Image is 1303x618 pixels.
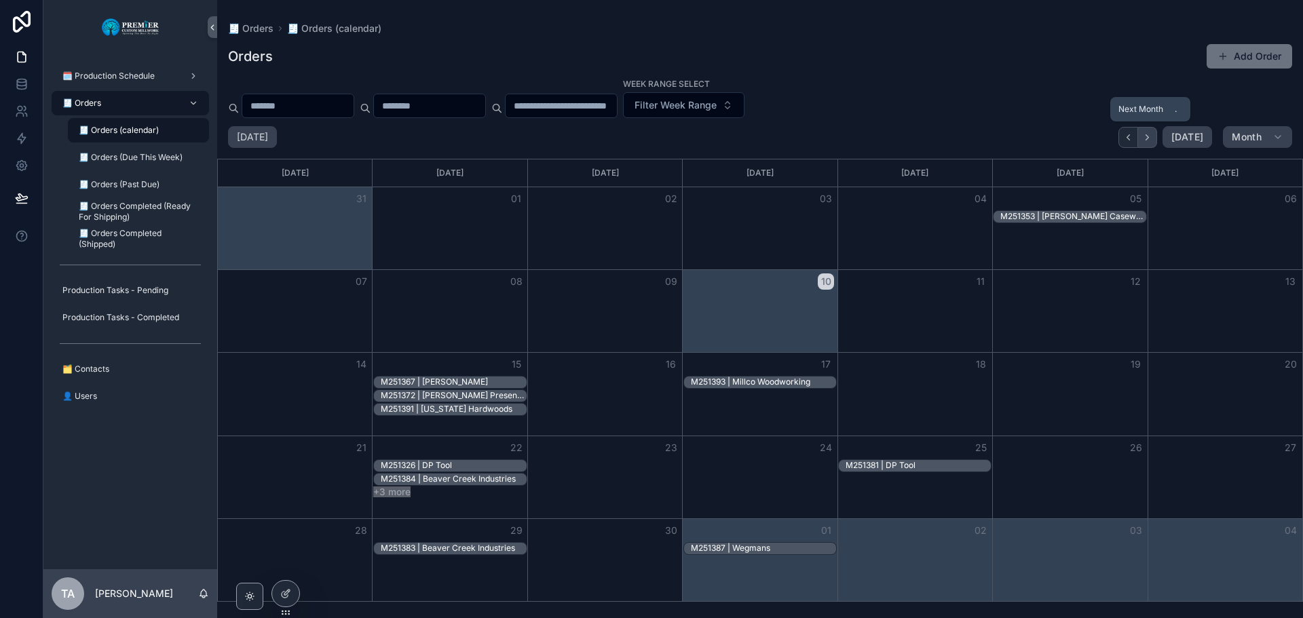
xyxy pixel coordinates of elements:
[1000,210,1146,223] div: M251353 | Conley Caseworks
[381,389,526,402] div: M251372 | Miller's Presentation Furniture
[381,404,512,414] div: M251391 | [US_STATE] Hardwoods
[353,273,369,290] button: 07
[287,22,381,35] a: 🧾 Orders (calendar)
[217,159,1303,602] div: Month View
[381,474,516,484] div: M251384 | Beaver Creek Industries
[508,356,525,372] button: 15
[79,179,159,190] span: 🧾 Orders (Past Due)
[43,54,217,426] div: scrollable content
[818,356,834,372] button: 17
[353,356,369,372] button: 14
[818,522,834,539] button: 01
[353,522,369,539] button: 28
[62,98,101,109] span: 🧾 Orders
[220,159,370,187] div: [DATE]
[381,473,516,485] div: M251384 | Beaver Creek Industries
[1171,131,1203,143] span: [DATE]
[818,273,834,290] button: 10
[995,159,1145,187] div: [DATE]
[52,305,209,330] a: Production Tasks - Completed
[1170,104,1181,115] span: .
[846,460,915,471] div: M251381 | DP Tool
[381,459,452,471] div: M251326 | DP Tool
[62,285,168,296] span: Production Tasks - Pending
[1128,191,1144,207] button: 05
[1150,159,1300,187] div: [DATE]
[68,172,209,197] a: 🧾 Orders (Past Due)
[1207,44,1292,69] button: Add Order
[1138,127,1157,148] button: Next
[52,357,209,381] a: 🗂️ Contacts
[62,312,179,323] span: Production Tasks - Completed
[79,201,195,223] span: 🧾 Orders Completed (Ready For Shipping)
[508,440,525,456] button: 22
[381,376,488,387] div: M251367 | [PERSON_NAME]
[61,585,75,602] span: TA
[52,91,209,115] a: 🧾 Orders
[972,522,989,539] button: 02
[1223,126,1292,148] button: Month
[1000,211,1146,222] div: M251353 | [PERSON_NAME] Caseworks
[972,191,989,207] button: 04
[508,522,525,539] button: 29
[353,440,369,456] button: 21
[1283,356,1299,372] button: 20
[228,22,273,35] a: 🧾 Orders
[62,364,109,374] span: 🗂️ Contacts
[68,199,209,224] a: 🧾 Orders Completed (Ready For Shipping)
[1128,356,1144,372] button: 19
[691,376,810,387] div: M251393 | Millco Woodworking
[101,16,160,38] img: App logo
[52,384,209,408] a: 👤 Users
[663,273,679,290] button: 09
[691,376,810,388] div: M251393 | Millco Woodworking
[663,191,679,207] button: 02
[381,460,452,471] div: M251326 | DP Tool
[972,440,989,456] button: 25
[663,356,679,372] button: 16
[1283,273,1299,290] button: 13
[530,159,680,187] div: [DATE]
[68,118,209,142] a: 🧾 Orders (calendar)
[623,92,744,118] button: Select Button
[663,522,679,539] button: 30
[62,71,155,81] span: 🗓️ Production Schedule
[1128,273,1144,290] button: 12
[353,191,369,207] button: 31
[623,77,710,90] label: Week Range Select
[1128,440,1144,456] button: 26
[52,278,209,303] a: Production Tasks - Pending
[68,227,209,251] a: 🧾 Orders Completed (Shipped)
[52,64,209,88] a: 🗓️ Production Schedule
[1283,191,1299,207] button: 06
[375,159,525,187] div: [DATE]
[1118,127,1138,148] button: Back
[818,440,834,456] button: 24
[381,390,526,401] div: M251372 | [PERSON_NAME] Presentation Furniture
[373,486,411,497] button: +3 more
[818,191,834,207] button: 03
[972,273,989,290] button: 11
[691,543,770,554] div: M251387 | Wegmans
[62,391,97,402] span: 👤 Users
[635,98,717,112] span: Filter Week Range
[228,47,273,66] h1: Orders
[663,440,679,456] button: 23
[685,159,835,187] div: [DATE]
[381,403,512,415] div: M251391 | Wyoming Hardwoods
[79,152,183,163] span: 🧾 Orders (Due This Week)
[1283,522,1299,539] button: 04
[68,145,209,170] a: 🧾 Orders (Due This Week)
[1118,104,1163,115] span: Next Month
[1283,440,1299,456] button: 27
[237,130,268,144] h2: [DATE]
[381,542,515,554] div: M251383 | Beaver Creek Industries
[1232,131,1262,143] span: Month
[1128,522,1144,539] button: 03
[840,159,990,187] div: [DATE]
[381,376,488,388] div: M251367 | Dave Johnson
[508,273,525,290] button: 08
